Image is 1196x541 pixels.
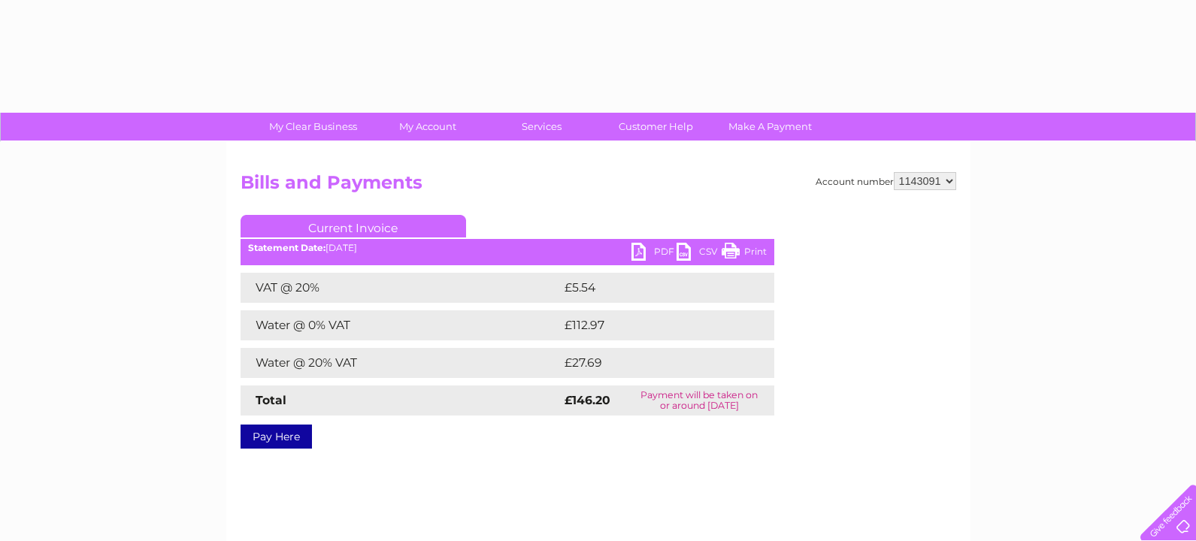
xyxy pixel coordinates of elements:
a: Services [480,113,604,141]
td: VAT @ 20% [241,273,561,303]
td: Water @ 0% VAT [241,310,561,340]
strong: £146.20 [565,393,610,407]
td: £5.54 [561,273,739,303]
td: Water @ 20% VAT [241,348,561,378]
strong: Total [256,393,286,407]
div: Account number [816,172,956,190]
b: Statement Date: [248,242,325,253]
h2: Bills and Payments [241,172,956,201]
a: My Account [365,113,489,141]
a: Pay Here [241,425,312,449]
td: £112.97 [561,310,745,340]
a: Print [722,243,767,264]
a: Current Invoice [241,215,466,237]
a: PDF [631,243,677,264]
a: Customer Help [594,113,718,141]
td: Payment will be taken on or around [DATE] [625,385,774,416]
td: £27.69 [561,348,743,378]
a: CSV [677,243,722,264]
a: My Clear Business [251,113,375,141]
a: Make A Payment [708,113,832,141]
div: [DATE] [241,243,774,253]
